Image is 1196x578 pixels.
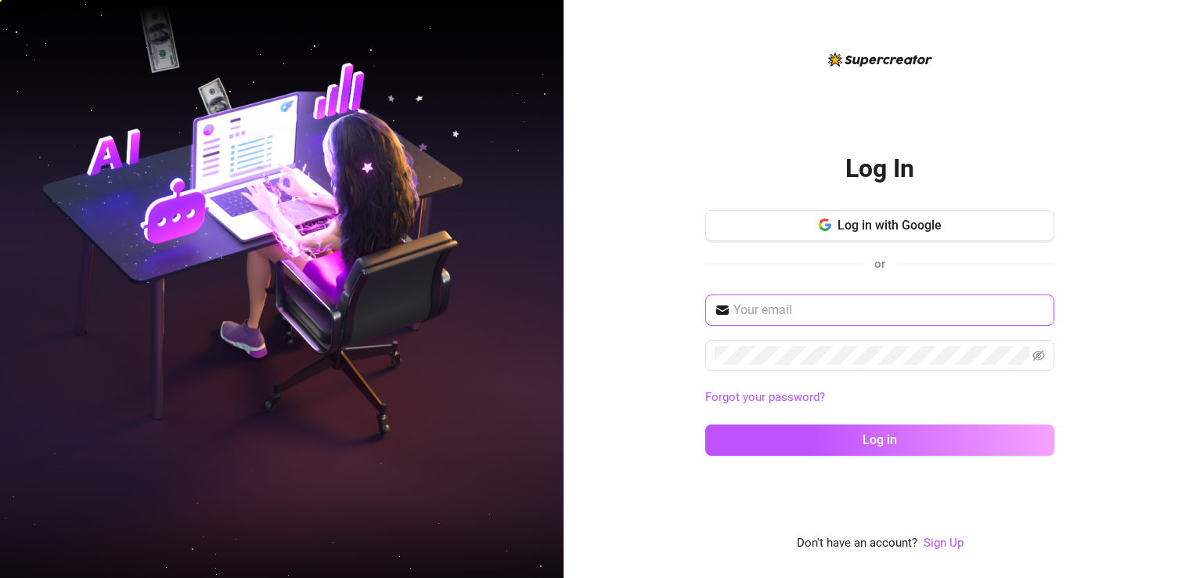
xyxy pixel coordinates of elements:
span: Don't have an account? [797,534,917,553]
a: Forgot your password? [705,390,825,404]
span: Log in [863,432,897,447]
input: Your email [733,301,1045,320]
a: Forgot your password? [705,388,1054,407]
img: logo-BBDzfeDw.svg [828,52,932,67]
button: Log in [705,424,1054,456]
a: Sign Up [924,536,964,550]
span: Log in with Google [838,218,942,233]
a: Sign Up [924,534,964,553]
button: Log in with Google [705,210,1054,241]
h2: Log In [845,153,914,185]
span: or [874,257,885,271]
span: eye-invisible [1032,349,1045,362]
